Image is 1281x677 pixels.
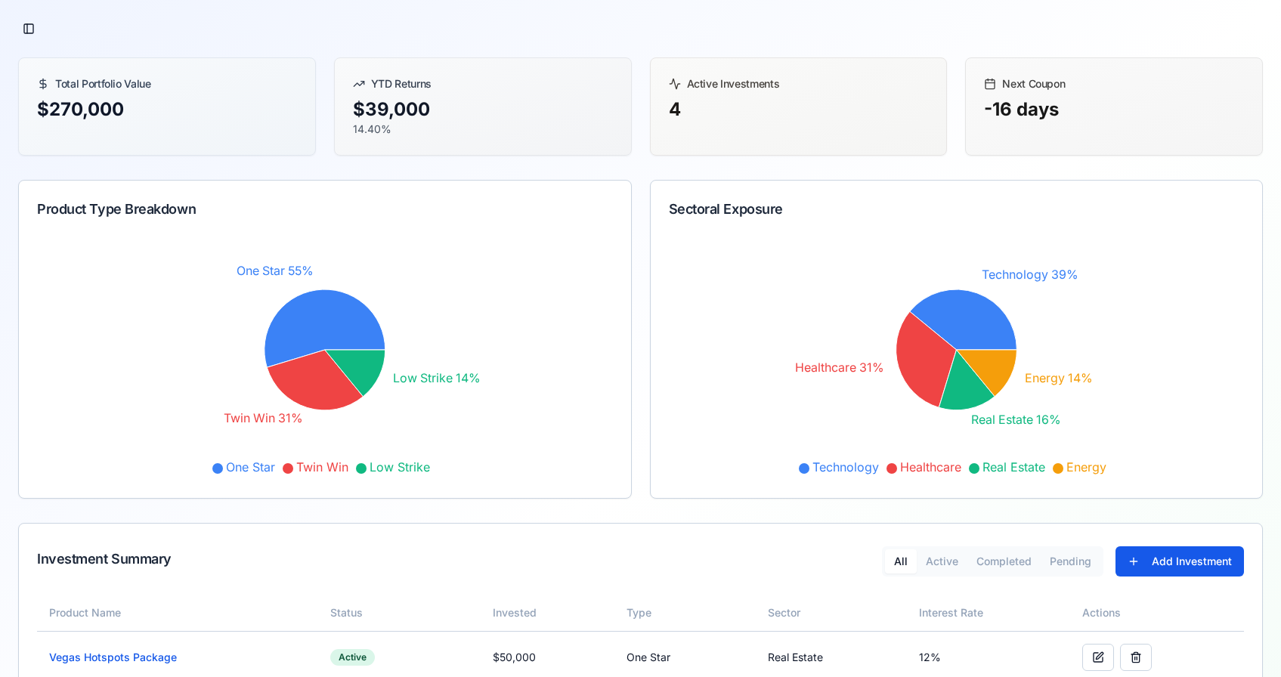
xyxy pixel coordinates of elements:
[669,97,929,122] div: 4
[226,459,275,475] span: One Star
[353,76,613,91] div: YTD Returns
[1041,549,1100,573] button: Pending
[907,595,1071,631] th: Interest Rate
[1025,371,1093,385] tspan: Energy 14%
[330,649,375,666] div: Active
[614,595,756,631] th: Type
[37,97,297,122] div: $ 270,000
[984,97,1244,122] div: -16 days
[885,549,917,573] button: All
[37,595,318,631] th: Product Name
[37,199,613,220] div: Product Type Breakdown
[393,371,481,385] tspan: Low Strike 14%
[900,459,961,475] span: Healthcare
[669,199,1245,220] div: Sectoral Exposure
[967,549,1041,573] button: Completed
[353,122,613,137] p: 14.40%
[224,411,303,425] tspan: Twin Win 31%
[1066,459,1106,475] span: Energy
[982,267,1078,282] tspan: Technology 39%
[237,264,314,278] tspan: One Star 55%
[1070,595,1244,631] th: Actions
[296,459,348,475] span: Twin Win
[917,549,967,573] button: Active
[984,76,1244,91] div: Next Coupon
[669,76,929,91] div: Active Investments
[1115,546,1244,577] button: Add Investment
[481,595,615,631] th: Invested
[370,459,430,475] span: Low Strike
[982,459,1045,475] span: Real Estate
[37,549,172,570] div: Investment Summary
[318,595,481,631] th: Status
[971,413,1061,427] tspan: Real Estate 16%
[49,651,177,663] a: Vegas Hotspots Package
[756,595,907,631] th: Sector
[37,76,297,91] div: Total Portfolio Value
[812,459,879,475] span: Technology
[353,97,613,122] div: $ 39,000
[795,360,884,375] tspan: Healthcare 31%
